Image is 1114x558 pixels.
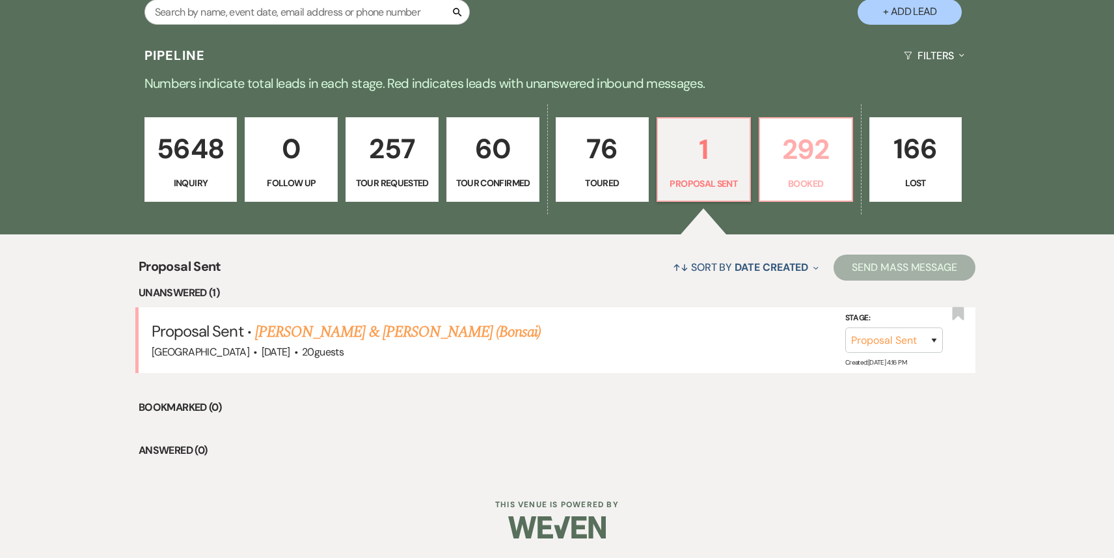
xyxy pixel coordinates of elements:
p: 0 [253,127,329,171]
p: Toured [564,176,640,190]
a: 1Proposal Sent [657,117,751,202]
p: Proposal Sent [666,176,742,191]
span: Created: [DATE] 4:16 PM [845,358,906,367]
p: Lost [878,176,954,190]
a: 166Lost [869,117,962,202]
p: 76 [564,127,640,171]
p: Tour Confirmed [455,176,531,190]
span: Date Created [735,260,808,274]
a: 0Follow Up [245,117,338,202]
p: 5648 [153,127,229,171]
p: 292 [768,128,844,171]
button: Send Mass Message [834,255,975,281]
span: Proposal Sent [152,321,243,341]
p: Tour Requested [354,176,430,190]
p: Inquiry [153,176,229,190]
a: 292Booked [759,117,853,202]
p: Booked [768,176,844,191]
p: 257 [354,127,430,171]
span: ↑↓ [673,260,688,274]
span: 20 guests [302,345,344,359]
h3: Pipeline [144,46,206,64]
button: Sort By Date Created [668,250,824,285]
img: Weven Logo [508,505,606,550]
p: 1 [666,128,742,171]
p: 166 [878,127,954,171]
p: 60 [455,127,531,171]
a: [PERSON_NAME] & [PERSON_NAME] (Bonsai) [255,320,541,344]
li: Unanswered (1) [139,285,975,301]
a: 60Tour Confirmed [446,117,539,202]
span: [DATE] [262,345,290,359]
p: Follow Up [253,176,329,190]
button: Filters [899,38,970,73]
span: [GEOGRAPHIC_DATA] [152,345,249,359]
a: 5648Inquiry [144,117,238,202]
p: Numbers indicate total leads in each stage. Red indicates leads with unanswered inbound messages. [88,73,1026,94]
li: Answered (0) [139,442,975,459]
span: Proposal Sent [139,257,221,285]
a: 257Tour Requested [346,117,439,202]
label: Stage: [845,311,943,326]
li: Bookmarked (0) [139,399,975,416]
a: 76Toured [556,117,649,202]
